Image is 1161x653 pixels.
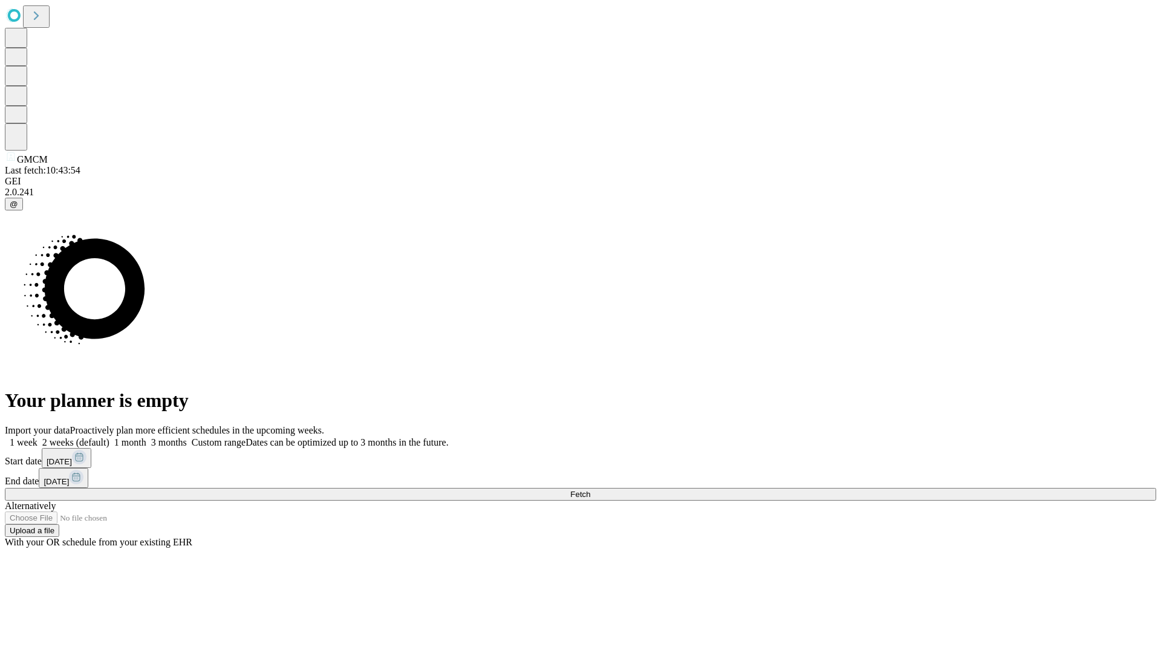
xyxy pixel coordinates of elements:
[192,437,246,447] span: Custom range
[5,389,1156,412] h1: Your planner is empty
[42,437,109,447] span: 2 weeks (default)
[5,501,56,511] span: Alternatively
[5,488,1156,501] button: Fetch
[5,537,192,547] span: With your OR schedule from your existing EHR
[10,200,18,209] span: @
[44,477,69,486] span: [DATE]
[151,437,187,447] span: 3 months
[70,425,324,435] span: Proactively plan more efficient schedules in the upcoming weeks.
[47,457,72,466] span: [DATE]
[246,437,448,447] span: Dates can be optimized up to 3 months in the future.
[570,490,590,499] span: Fetch
[5,198,23,210] button: @
[5,524,59,537] button: Upload a file
[5,176,1156,187] div: GEI
[5,425,70,435] span: Import your data
[17,154,48,164] span: GMCM
[5,165,80,175] span: Last fetch: 10:43:54
[5,448,1156,468] div: Start date
[10,437,37,447] span: 1 week
[5,187,1156,198] div: 2.0.241
[114,437,146,447] span: 1 month
[42,448,91,468] button: [DATE]
[5,468,1156,488] div: End date
[39,468,88,488] button: [DATE]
